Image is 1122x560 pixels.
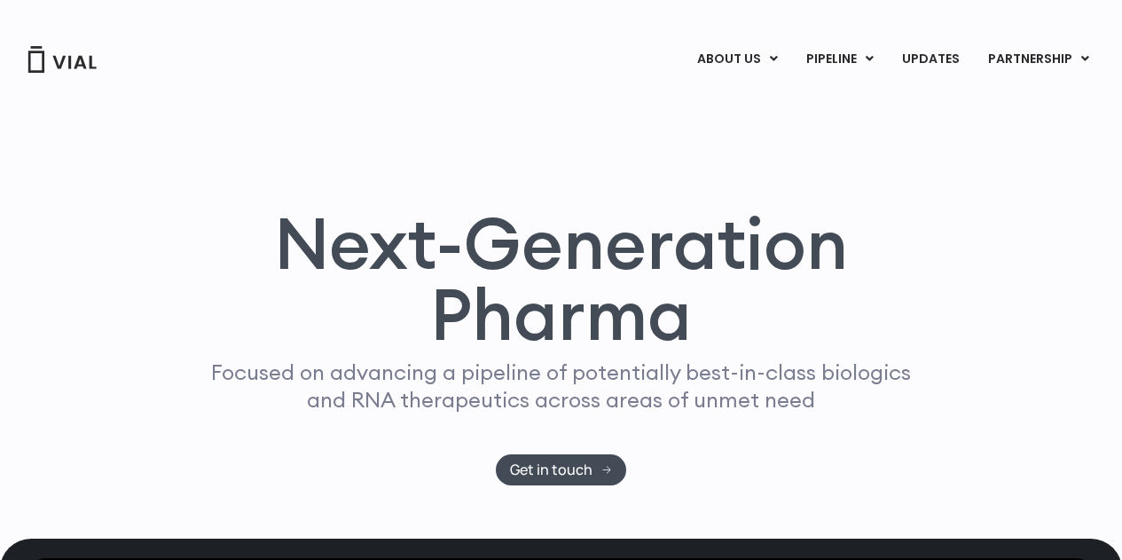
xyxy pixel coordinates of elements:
h1: Next-Generation Pharma [177,208,945,350]
img: Vial Logo [27,46,98,73]
a: Get in touch [496,454,626,485]
span: Get in touch [510,463,592,477]
a: UPDATES [888,44,973,75]
a: PARTNERSHIPMenu Toggle [974,44,1103,75]
a: ABOUT USMenu Toggle [683,44,791,75]
p: Focused on advancing a pipeline of potentially best-in-class biologics and RNA therapeutics acros... [204,359,919,414]
a: PIPELINEMenu Toggle [792,44,887,75]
